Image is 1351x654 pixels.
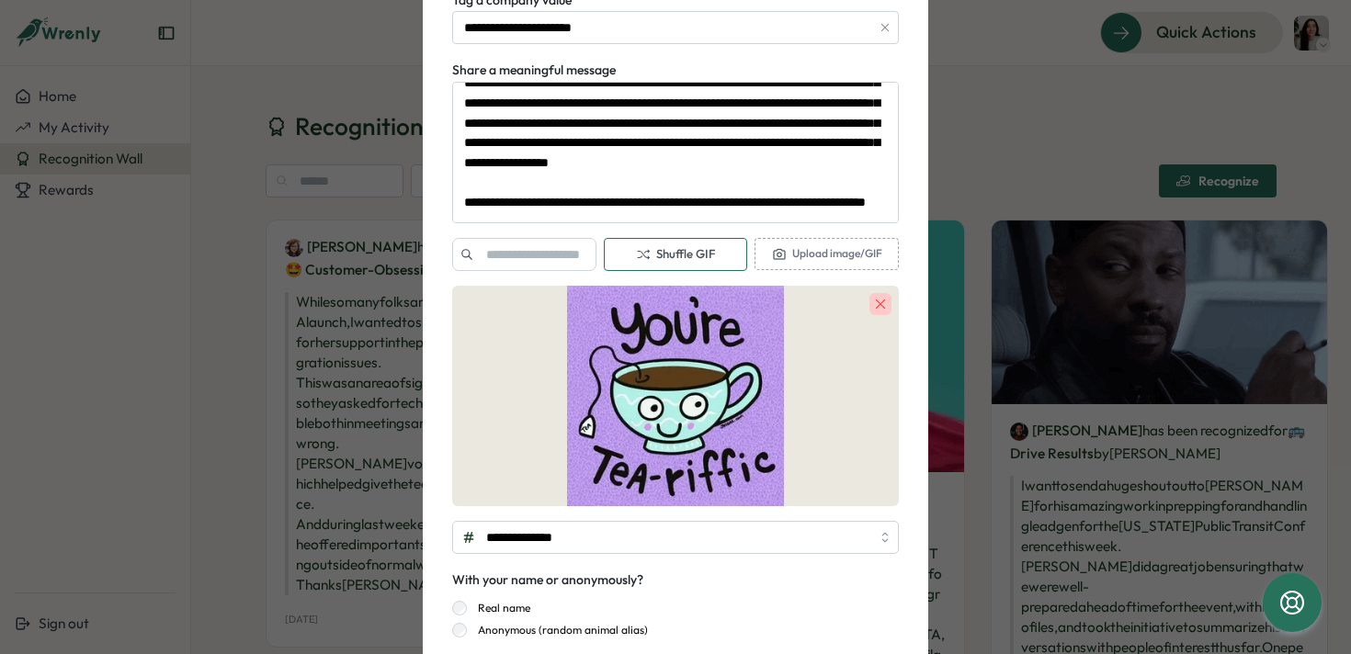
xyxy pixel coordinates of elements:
div: With your name or anonymously? [452,570,643,591]
label: Anonymous (random animal alias) [467,623,648,637]
img: gif [452,286,899,506]
label: Share a meaningful message [452,61,616,81]
label: Real name [467,601,530,615]
span: Shuffle GIF [636,246,715,263]
button: Shuffle GIF [604,238,748,271]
